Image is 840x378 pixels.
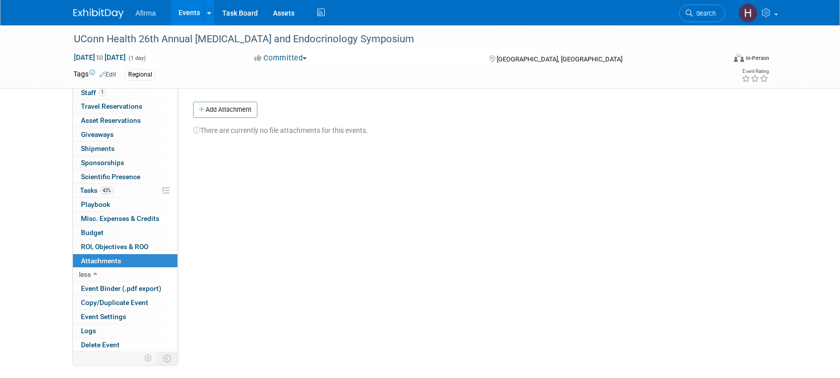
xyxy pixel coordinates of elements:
[73,268,177,281] a: less
[100,187,114,194] span: 43%
[73,86,177,100] a: Staff1
[73,69,116,81] td: Tags
[81,130,114,138] span: Giveaways
[73,198,177,211] a: Playbook
[73,156,177,170] a: Sponsorships
[81,229,104,237] span: Budget
[73,114,177,127] a: Asset Reservations
[140,352,157,365] td: Personalize Event Tab Strip
[73,170,177,184] a: Scientific Presence
[251,53,311,63] button: Committed
[81,327,96,335] span: Logs
[81,214,159,222] span: Misc. Expenses & Credits
[81,159,124,167] span: Sponsorships
[73,226,177,240] a: Budget
[741,69,769,74] div: Event Rating
[81,89,106,97] span: Staff
[73,128,177,141] a: Giveaways
[81,313,126,321] span: Event Settings
[193,118,760,135] div: There are currently no file attachments for this events.
[81,144,115,153] span: Shipments
[73,53,126,62] span: [DATE] [DATE]
[81,284,161,292] span: Event Binder (.pdf export)
[73,240,177,254] a: ROI, Objectives & ROO
[70,30,710,48] div: UConn Health 26th Annual [MEDICAL_DATA] and Endocrinology Symposium
[73,324,177,338] a: Logs
[666,52,770,67] div: Event Format
[81,102,142,110] span: Travel Reservations
[73,212,177,225] a: Misc. Expenses & Credits
[136,9,156,17] span: Afirma
[73,282,177,295] a: Event Binder (.pdf export)
[128,55,146,61] span: (1 day)
[99,89,106,96] span: 1
[81,173,140,181] span: Scientific Presence
[497,55,622,63] span: [GEOGRAPHIC_DATA], [GEOGRAPHIC_DATA]
[95,53,105,61] span: to
[73,254,177,268] a: Attachments
[81,341,120,349] span: Delete Event
[81,243,148,251] span: ROI, Objectives & ROO
[79,270,91,278] span: less
[73,338,177,352] a: Delete Event
[81,298,148,307] span: Copy/Duplicate Event
[81,200,110,208] span: Playbook
[693,10,716,17] span: Search
[193,102,257,118] button: Add Attachment
[125,69,155,80] div: Regional
[73,100,177,113] a: Travel Reservations
[734,54,744,62] img: Format-Inperson.png
[73,184,177,197] a: Tasks43%
[73,296,177,310] a: Copy/Duplicate Event
[81,116,141,124] span: Asset Reservations
[80,186,114,194] span: Tasks
[73,310,177,324] a: Event Settings
[745,54,769,62] div: In-Person
[100,71,116,78] a: Edit
[73,9,124,19] img: ExhibitDay
[157,352,177,365] td: Toggle Event Tabs
[73,142,177,156] a: Shipments
[81,257,121,265] span: Attachments
[738,4,758,23] img: Heather Racicot
[679,5,725,22] a: Search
